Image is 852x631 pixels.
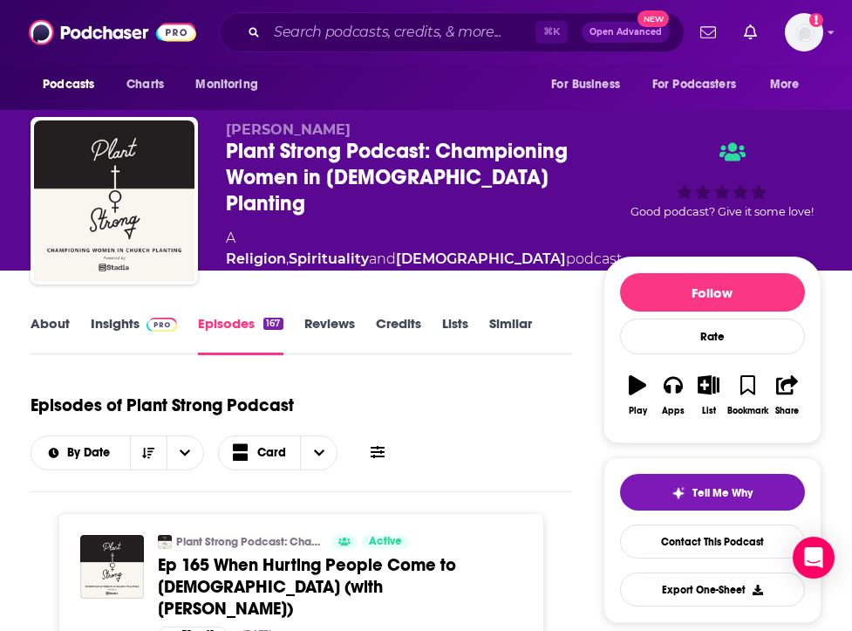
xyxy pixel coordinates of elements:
div: Good podcast? Give it some love! [622,121,821,238]
span: Active [369,533,402,551]
button: open menu [758,68,821,101]
a: Active [362,535,409,549]
button: Open AdvancedNew [582,22,670,43]
img: tell me why sparkle [671,486,685,500]
span: Monitoring [195,72,257,97]
a: InsightsPodchaser Pro [91,315,177,355]
img: Plant Strong Podcast: Championing Women in Church Planting [158,535,172,549]
button: open menu [183,68,280,101]
button: open menu [539,68,642,101]
a: Show notifications dropdown [737,17,764,47]
button: Show profile menu [785,13,823,51]
a: Religion [226,250,286,267]
button: Choose View [218,436,338,470]
img: Plant Strong Podcast: Championing Women in Church Planting [34,120,194,281]
h2: Choose List sort [31,436,204,470]
img: Ep 165 When Hurting People Come to Church (with Shaunti Feldhahn) [80,535,144,599]
div: Bookmark [727,406,768,416]
a: Contact This Podcast [620,525,805,559]
a: Lists [442,315,468,355]
button: open menu [31,447,130,459]
a: Credits [376,315,421,355]
div: 167 [263,318,283,330]
a: Episodes167 [198,315,283,355]
h1: Episodes of Plant Strong Podcast [31,394,294,416]
div: List [702,406,716,416]
div: Play [629,406,647,416]
span: New [637,10,669,27]
button: Share [769,364,805,427]
a: Ep 165 When Hurting People Come to [DEMOGRAPHIC_DATA] (with [PERSON_NAME]) [158,554,521,620]
div: Share [775,406,799,416]
button: Play [620,364,656,427]
button: List [691,364,726,427]
a: Similar [489,315,532,355]
span: Charts [126,72,164,97]
a: Show notifications dropdown [693,17,723,47]
span: Podcasts [43,72,94,97]
div: A podcast [226,228,622,270]
button: Bookmark [726,364,769,427]
span: Logged in as gabriellaippaso [785,13,823,51]
span: ⌘ K [535,21,568,44]
span: For Podcasters [652,72,736,97]
span: Good podcast? Give it some love! [630,205,814,218]
div: Search podcasts, credits, & more... [219,12,685,52]
a: Charts [115,68,174,101]
img: Podchaser Pro [147,318,177,332]
div: Open Intercom Messenger [793,537,835,579]
button: open menu [31,68,117,101]
span: Tell Me Why [692,486,753,500]
button: open menu [167,436,203,470]
span: More [770,72,800,97]
a: [DEMOGRAPHIC_DATA] [396,250,566,267]
a: Spirituality [289,250,369,267]
div: Rate [620,319,805,354]
button: Follow [620,273,805,312]
span: , [286,250,289,267]
span: By Date [67,447,116,459]
span: Open Advanced [590,28,662,37]
div: Apps [662,406,685,416]
span: [PERSON_NAME] [226,121,351,138]
a: About [31,315,70,355]
a: Plant Strong Podcast: Championing Women in [DEMOGRAPHIC_DATA] Planting [176,535,320,549]
svg: Add a profile image [809,13,823,27]
img: Podchaser - Follow, Share and Rate Podcasts [29,16,196,49]
input: Search podcasts, credits, & more... [267,18,535,46]
a: Reviews [304,315,355,355]
span: and [369,250,396,267]
button: Apps [656,364,692,427]
span: For Business [551,72,620,97]
button: Sort Direction [130,436,167,470]
span: Card [257,447,286,459]
button: open menu [641,68,761,101]
button: tell me why sparkleTell Me Why [620,474,805,511]
span: Ep 165 When Hurting People Come to [DEMOGRAPHIC_DATA] (with [PERSON_NAME]) [158,554,456,620]
img: User Profile [785,13,823,51]
button: Export One-Sheet [620,573,805,607]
